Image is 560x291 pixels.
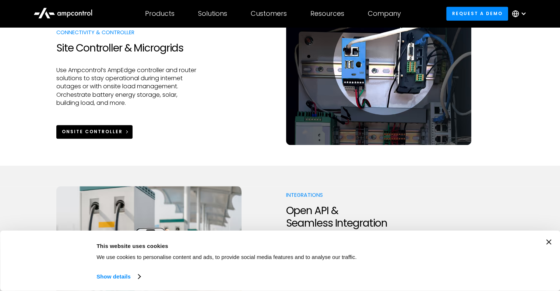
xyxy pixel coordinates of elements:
div: Resources [310,10,344,18]
div: Products [145,10,175,18]
div: Customers [251,10,287,18]
button: Okay [427,239,532,261]
div: Solutions [198,10,227,18]
p: Use Ampcontrol’s AmpEdge controller and router solutions to stay operational during internet outa... [56,66,198,107]
a: Onsite Controller [56,125,133,139]
a: Show details [96,271,140,282]
div: This website uses cookies [96,241,411,250]
div: Company [368,10,401,18]
div: Onsite Controller [62,128,123,135]
h2: Open API & Seamless Integration [286,205,428,229]
h2: Site Controller & Microgrids [56,42,198,54]
a: Request a demo [446,7,508,20]
img: AmpEdge onsite controller for EV charging load management [286,22,471,145]
button: Close banner [546,239,551,245]
span: We use cookies to personalise content and ads, to provide social media features and to analyse ou... [96,254,357,260]
p: Connectivity & Controller [56,29,198,36]
p: Integrations [286,191,428,199]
